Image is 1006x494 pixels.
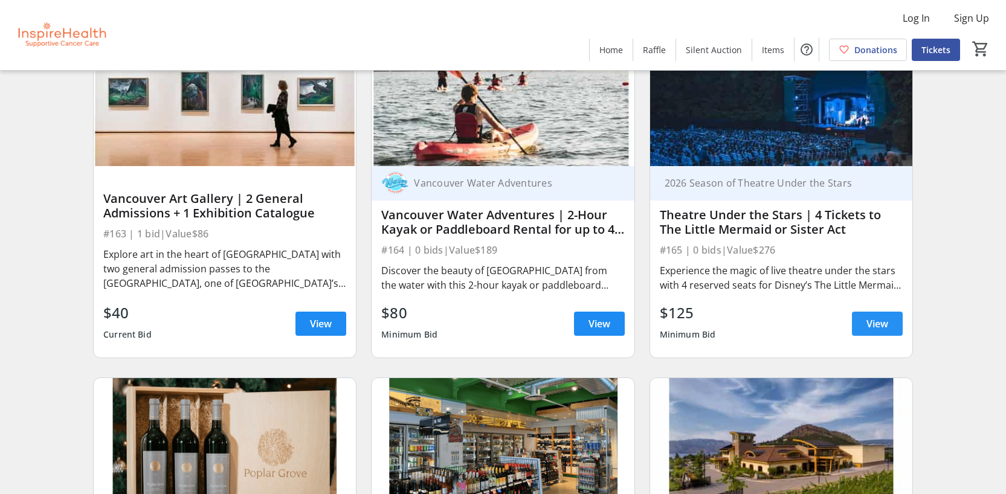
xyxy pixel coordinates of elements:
button: Sign Up [944,8,999,28]
a: Donations [829,39,907,61]
span: View [588,316,610,331]
img: Vancouver Water Adventures | 2-Hour Kayak or Paddleboard Rental for up to 4 Guests [372,19,634,166]
span: Donations [854,43,897,56]
button: Log In [893,8,940,28]
img: Vancouver Water Adventures [381,169,409,197]
a: Silent Auction [676,39,752,61]
a: Home [590,39,633,61]
span: Home [599,43,623,56]
div: Vancouver Water Adventures [409,177,610,189]
div: Minimum Bid [381,324,437,345]
div: Vancouver Water Adventures | 2-Hour Kayak or Paddleboard Rental for up to 4 Guests [381,208,624,237]
a: Raffle [633,39,676,61]
div: Current Bid [103,324,152,345]
div: $40 [103,302,152,324]
button: Cart [970,38,991,60]
a: View [295,312,346,336]
button: Help [795,37,819,62]
span: Sign Up [954,11,989,25]
div: $125 [660,302,716,324]
a: View [852,312,903,336]
div: Discover the beauty of [GEOGRAPHIC_DATA] from the water with this 2-hour kayak or paddleboard ren... [381,263,624,292]
img: Vancouver Art Gallery | 2 General Admissions + 1 Exhibition Catalogue [94,19,356,166]
span: Raffle [643,43,666,56]
div: Experience the magic of live theatre under the stars with 4 reserved seats for Disney’s The Littl... [660,263,903,292]
div: $80 [381,302,437,324]
span: View [866,316,888,331]
img: Theatre Under the Stars | 4 Tickets to The Little Mermaid or Sister Act [650,19,912,166]
span: Items [762,43,784,56]
img: InspireHealth Supportive Cancer Care's Logo [7,5,115,65]
span: View [310,316,332,331]
span: Log In [903,11,930,25]
span: Silent Auction [686,43,742,56]
a: Tickets [912,39,960,61]
div: Vancouver Art Gallery | 2 General Admissions + 1 Exhibition Catalogue [103,191,346,220]
div: #164 | 0 bids | Value $189 [381,242,624,258]
div: #165 | 0 bids | Value $276 [660,242,903,258]
div: Theatre Under the Stars | 4 Tickets to The Little Mermaid or Sister Act [660,208,903,237]
a: Items [752,39,794,61]
div: Minimum Bid [660,324,716,345]
span: Tickets [921,43,950,56]
div: Explore art in the heart of [GEOGRAPHIC_DATA] with two general admission passes to the [GEOGRAPHI... [103,247,346,290]
div: 2026 Season of Theatre Under the Stars [660,177,888,189]
a: View [574,312,625,336]
div: #163 | 1 bid | Value $86 [103,225,346,242]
